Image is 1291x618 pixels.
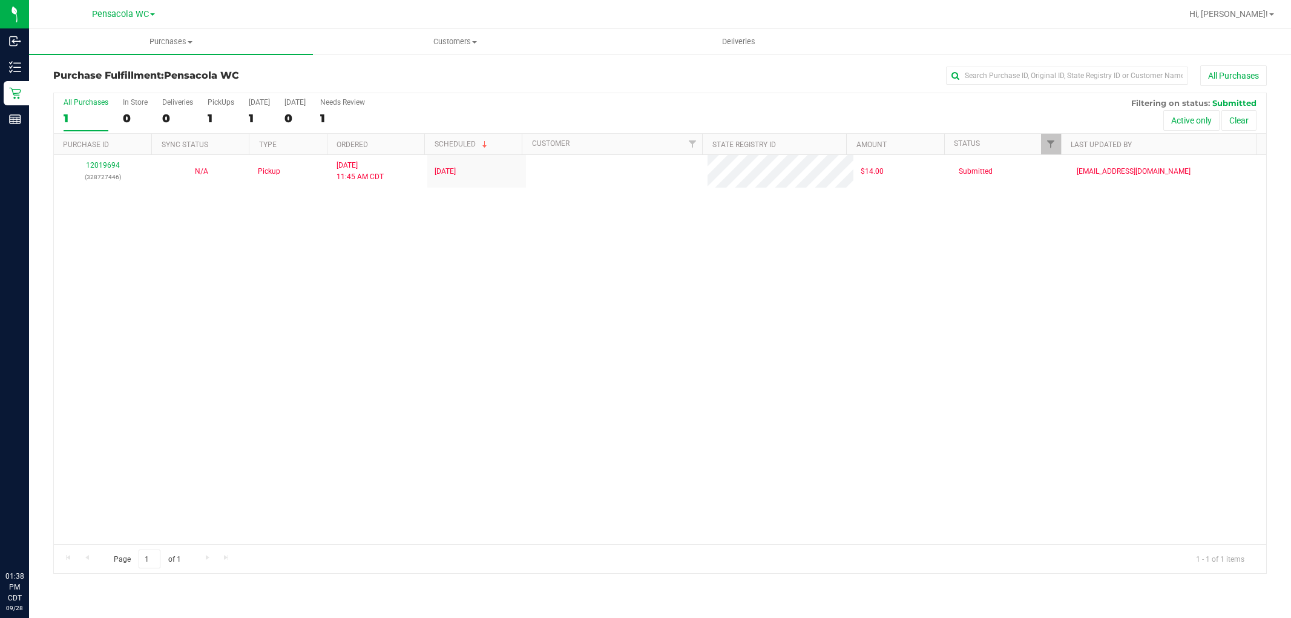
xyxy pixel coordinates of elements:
button: Clear [1221,110,1257,131]
div: [DATE] [249,98,270,107]
div: 0 [284,111,306,125]
span: $14.00 [861,166,884,177]
inline-svg: Retail [9,87,21,99]
div: 0 [123,111,148,125]
span: Customers [314,36,596,47]
a: Purchase ID [63,140,109,149]
a: Purchases [29,29,313,54]
span: Hi, [PERSON_NAME]! [1189,9,1268,19]
p: 01:38 PM CDT [5,571,24,603]
a: Amount [856,140,887,149]
a: Deliveries [597,29,881,54]
span: Filtering on status: [1131,98,1210,108]
div: 0 [162,111,193,125]
span: Submitted [959,166,993,177]
div: 1 [320,111,365,125]
div: [DATE] [284,98,306,107]
a: Customer [532,139,570,148]
button: Active only [1163,110,1220,131]
span: [DATE] [435,166,456,177]
div: 1 [208,111,234,125]
span: Page of 1 [103,550,191,568]
div: All Purchases [64,98,108,107]
p: (328727446) [61,171,145,183]
span: Pensacola WC [164,70,239,81]
a: Filter [682,134,702,154]
button: N/A [195,166,208,177]
span: 1 - 1 of 1 items [1186,550,1254,568]
span: [EMAIL_ADDRESS][DOMAIN_NAME] [1077,166,1191,177]
p: 09/28 [5,603,24,613]
input: 1 [139,550,160,568]
span: Purchases [29,36,313,47]
inline-svg: Inventory [9,61,21,73]
inline-svg: Inbound [9,35,21,47]
a: Ordered [337,140,368,149]
span: Submitted [1212,98,1257,108]
div: Deliveries [162,98,193,107]
div: 1 [249,111,270,125]
div: In Store [123,98,148,107]
div: 1 [64,111,108,125]
h3: Purchase Fulfillment: [53,70,458,81]
span: Deliveries [706,36,772,47]
inline-svg: Reports [9,113,21,125]
a: Status [954,139,980,148]
span: [DATE] 11:45 AM CDT [337,160,384,183]
a: Type [259,140,277,149]
input: Search Purchase ID, Original ID, State Registry ID or Customer Name... [946,67,1188,85]
a: Customers [313,29,597,54]
span: Pensacola WC [92,9,149,19]
div: PickUps [208,98,234,107]
a: Scheduled [435,140,490,148]
button: All Purchases [1200,65,1267,86]
a: Last Updated By [1071,140,1132,149]
div: Needs Review [320,98,365,107]
span: Not Applicable [195,167,208,176]
a: Sync Status [162,140,208,149]
iframe: Resource center [12,521,48,557]
a: State Registry ID [712,140,776,149]
a: 12019694 [86,161,120,169]
span: Pickup [258,166,280,177]
a: Filter [1041,134,1061,154]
